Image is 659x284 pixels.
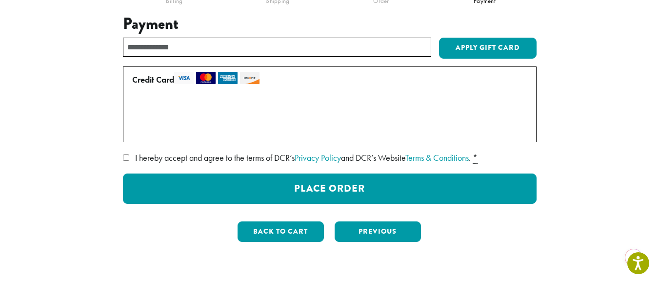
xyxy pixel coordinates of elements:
img: mastercard [196,72,216,84]
h3: Payment [123,15,537,33]
button: Back to cart [238,221,324,242]
button: Apply Gift Card [439,38,537,59]
img: visa [174,72,194,84]
input: I hereby accept and agree to the terms of DCR’sPrivacy Policyand DCR’s WebsiteTerms & Conditions. * [123,154,129,161]
img: amex [218,72,238,84]
button: Place Order [123,174,537,204]
a: Terms & Conditions [405,152,469,163]
a: Privacy Policy [295,152,341,163]
label: Credit Card [132,72,523,87]
abbr: required [473,152,478,164]
span: I hereby accept and agree to the terms of DCR’s and DCR’s Website . [135,152,471,163]
button: Previous [335,221,421,242]
img: discover [240,72,260,84]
